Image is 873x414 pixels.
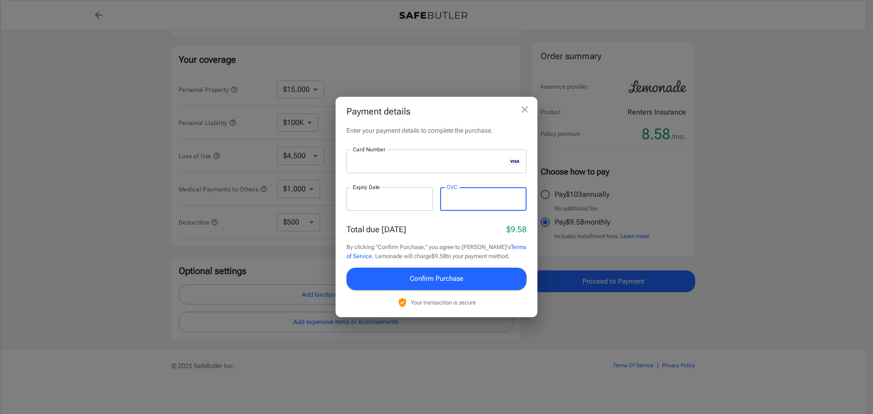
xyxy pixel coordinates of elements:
[447,195,520,204] iframe: Secure CVC input frame
[507,223,527,235] p: $9.58
[411,298,476,307] p: Your transaction is secure
[346,244,526,259] a: Terms of Service
[410,273,463,284] span: Confirm Purchase
[346,126,527,135] p: Enter your payment details to complete the purchase.
[353,183,380,191] label: Expiry Date
[346,243,527,260] p: By clicking "Confirm Purchase," you agree to [PERSON_NAME]'s . Lemonade will charge $9.58 to your...
[346,268,527,289] button: Confirm Purchase
[509,158,520,165] svg: visa
[336,97,537,126] h2: Payment details
[346,223,406,235] p: Total due [DATE]
[516,100,534,119] button: close
[447,183,457,191] label: CVC
[353,195,426,204] iframe: Secure expiration date input frame
[353,145,385,153] label: Card Number
[353,157,506,166] iframe: Secure card number input frame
